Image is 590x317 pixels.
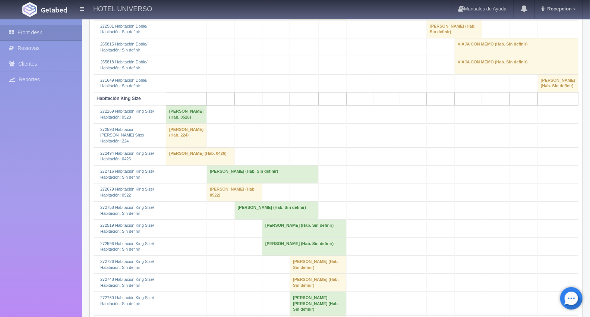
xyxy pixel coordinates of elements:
[22,2,37,17] img: Getabed
[100,259,154,270] a: 272726 Habitación King Size/Habitación: Sin definir
[100,42,148,52] a: 265815 Habitación Doble/Habitación: Sin definir
[427,20,482,38] td: [PERSON_NAME] (Hab. Sin definir)
[100,223,154,233] a: 272519 Habitación King Size/Habitación: Sin definir
[100,60,148,70] a: 265818 Habitación Doble/Habitación: Sin definir
[546,6,572,12] span: Recepcion
[100,169,154,179] a: 272716 Habitación King Size/Habitación: Sin definir
[100,295,154,306] a: 272760 Habitación King Size/Habitación: Sin definir
[166,123,206,147] td: [PERSON_NAME] (Hab. 224)
[100,24,148,34] a: 272581 Habitación Doble/Habitación: Sin definir
[538,74,578,92] td: [PERSON_NAME] (Hab. Sin definir)
[262,220,347,238] td: [PERSON_NAME] (Hab. Sin definir)
[262,238,347,255] td: [PERSON_NAME] (Hab. Sin definir)
[290,274,347,292] td: [PERSON_NAME] (Hab. Sin definir)
[100,241,154,252] a: 272596 Habitación King Size/Habitación: Sin definir
[41,7,67,13] img: Getabed
[100,277,154,288] a: 272748 Habitación King Size/Habitación: Sin definir
[100,187,154,197] a: 272679 Habitación King Size/Habitación: 0522
[207,183,262,201] td: [PERSON_NAME] (Hab. 0522)
[290,256,347,274] td: [PERSON_NAME] (Hab. Sin definir)
[100,78,148,88] a: 271649 Habitación Doble/Habitación: Sin definir
[93,4,152,13] h4: HOTEL UNIVERSO
[207,166,319,183] td: [PERSON_NAME] (Hab. Sin definir)
[100,151,154,161] a: 272494 Habitación King Size/Habitación: 0426
[290,292,347,316] td: [PERSON_NAME] [PERSON_NAME] (Hab. Sin definir)
[166,106,206,123] td: [PERSON_NAME] (Hab. 0528)
[234,201,318,219] td: [PERSON_NAME] (Hab. Sin definir)
[455,38,578,56] td: VIAJA CON MEMO (Hab. Sin definir)
[166,147,234,165] td: [PERSON_NAME] (Hab. 0426)
[97,96,141,101] b: Habitación King Size
[455,56,578,74] td: VIAJA CON MEMO (Hab. Sin definir)
[100,127,144,143] a: 272593 Habitación [PERSON_NAME] Size/Habitación: 224
[100,205,154,216] a: 272758 Habitación King Size/Habitación: Sin definir
[100,109,154,119] a: 272269 Habitación King Size/Habitación: 0528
